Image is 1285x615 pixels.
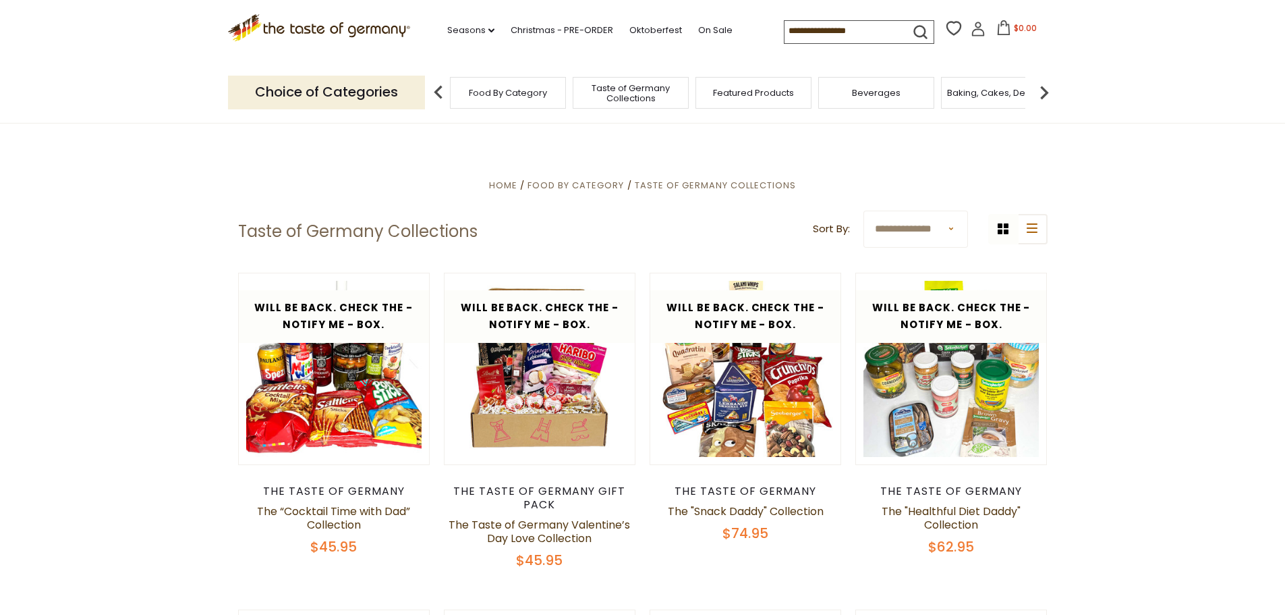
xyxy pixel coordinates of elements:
[713,88,794,98] a: Featured Products
[1014,22,1037,34] span: $0.00
[238,221,478,242] h1: Taste of Germany Collections
[449,517,630,546] a: The Taste of Germany Valentine’s Day Love Collection
[855,485,1048,498] div: The Taste of Germany
[447,23,494,38] a: Seasons
[1031,79,1058,106] img: next arrow
[257,504,410,533] a: The “Cocktail Time with Dad” Collection
[469,88,547,98] a: Food By Category
[813,221,850,238] label: Sort By:
[516,551,563,570] span: $45.95
[668,504,824,519] a: The "Snack Daddy" Collection
[852,88,901,98] a: Beverages
[928,537,974,556] span: $62.95
[650,273,841,464] img: The "Snack Daddy" Collection
[310,537,357,556] span: $45.95
[947,88,1052,98] a: Baking, Cakes, Desserts
[988,20,1046,41] button: $0.00
[228,76,425,109] p: Choice of Categories
[444,485,636,512] div: The Taste of Germany Gift Pack
[489,179,517,192] a: Home
[239,273,430,464] img: The “Cocktail Time with Dad” Collection
[629,23,682,38] a: Oktoberfest
[511,23,613,38] a: Christmas - PRE-ORDER
[698,23,733,38] a: On Sale
[635,179,796,192] a: Taste of Germany Collections
[856,273,1047,464] img: The "Healthful Diet Daddy" Collection
[650,485,842,498] div: The Taste of Germany
[425,79,452,106] img: previous arrow
[238,485,430,498] div: The Taste of Germany
[445,273,635,464] img: The Taste of Germany Valentine’s Day Love Collection
[577,83,685,103] a: Taste of Germany Collections
[722,524,768,543] span: $74.95
[882,504,1021,533] a: The "Healthful Diet Daddy" Collection
[527,179,624,192] a: Food By Category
